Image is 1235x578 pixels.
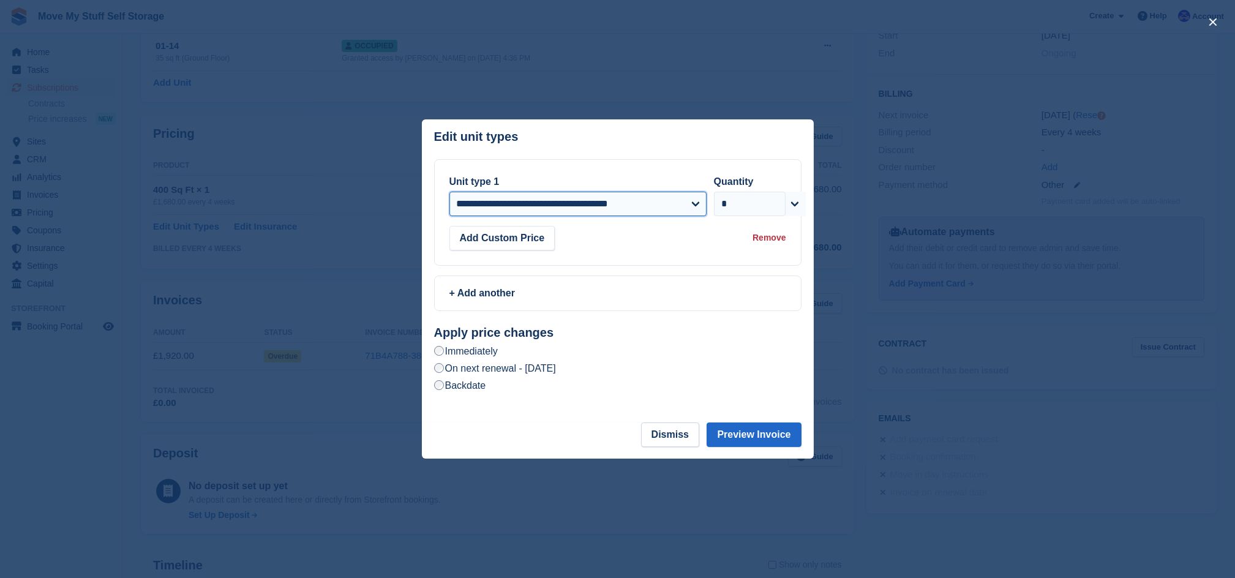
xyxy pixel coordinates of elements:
input: Backdate [434,380,444,390]
button: close [1203,12,1223,32]
label: Unit type 1 [449,176,500,187]
strong: Apply price changes [434,326,554,339]
label: On next renewal - [DATE] [434,362,556,375]
button: Dismiss [641,422,699,447]
button: Preview Invoice [707,422,801,447]
label: Backdate [434,379,486,392]
label: Immediately [434,345,498,358]
p: Edit unit types [434,130,519,144]
div: Remove [753,231,786,244]
input: On next renewal - [DATE] [434,363,444,373]
a: + Add another [434,276,801,311]
div: + Add another [449,286,786,301]
input: Immediately [434,346,444,356]
label: Quantity [714,176,754,187]
button: Add Custom Price [449,226,555,250]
